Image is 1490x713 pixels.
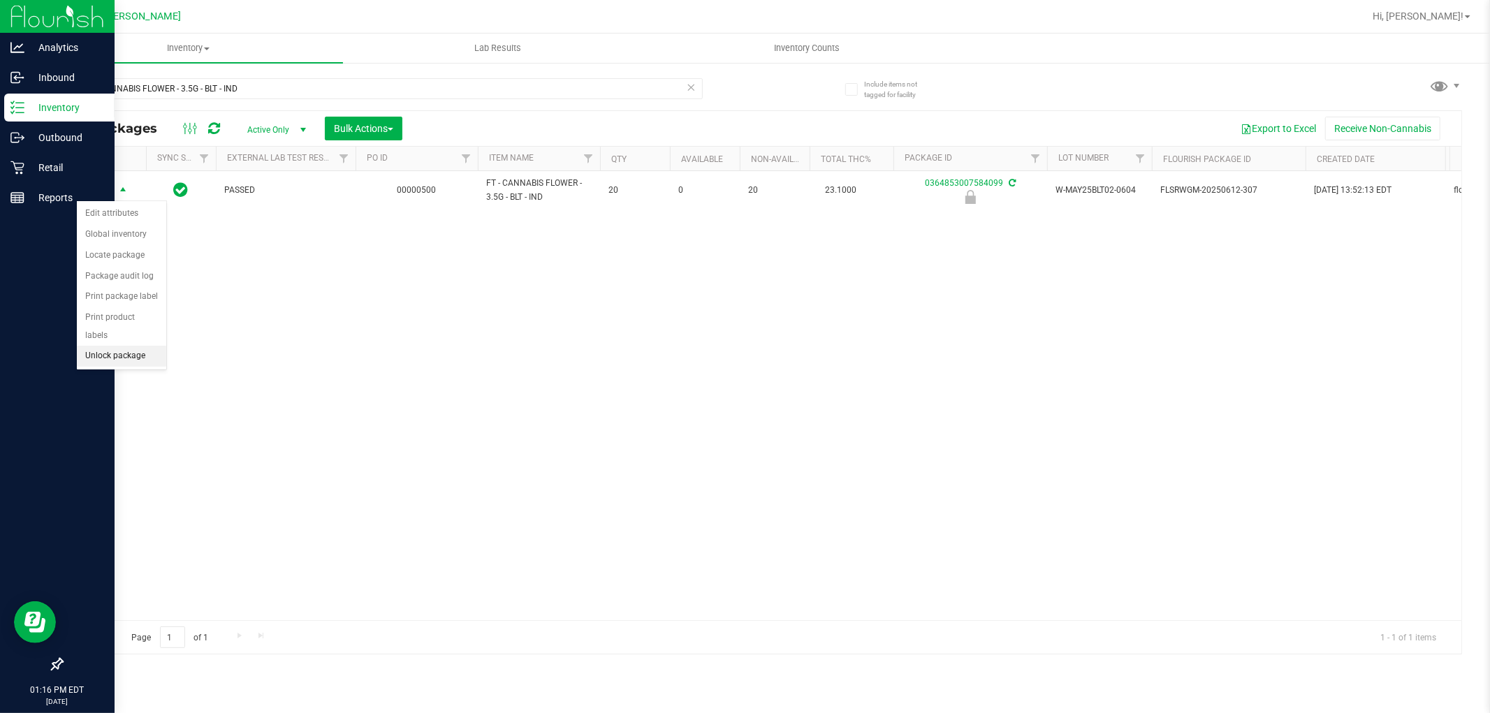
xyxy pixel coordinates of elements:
[1325,117,1440,140] button: Receive Non-Cannabis
[77,245,166,266] li: Locate package
[193,147,216,170] a: Filter
[77,346,166,367] li: Unlock package
[104,10,181,22] span: [PERSON_NAME]
[24,129,108,146] p: Outbound
[1373,10,1463,22] span: Hi, [PERSON_NAME]!
[455,147,478,170] a: Filter
[608,184,662,197] span: 20
[325,117,402,140] button: Bulk Actions
[681,154,723,164] a: Available
[227,153,337,163] a: External Lab Test Result
[818,180,863,200] span: 23.1000
[333,147,356,170] a: Filter
[24,39,108,56] p: Analytics
[77,203,166,224] li: Edit attributes
[1163,154,1251,164] a: Flourish Package ID
[119,626,220,648] span: Page of 1
[1007,178,1016,188] span: Sync from Compliance System
[678,184,731,197] span: 0
[486,177,592,203] span: FT - CANNABIS FLOWER - 3.5G - BLT - IND
[687,78,696,96] span: Clear
[77,266,166,287] li: Package audit log
[751,154,813,164] a: Non-Available
[77,307,166,346] li: Print product labels
[10,131,24,145] inline-svg: Outbound
[61,78,703,99] input: Search Package ID, Item Name, SKU, Lot or Part Number...
[1024,147,1047,170] a: Filter
[10,161,24,175] inline-svg: Retail
[1369,626,1447,647] span: 1 - 1 of 1 items
[24,99,108,116] p: Inventory
[6,684,108,696] p: 01:16 PM EDT
[1129,147,1152,170] a: Filter
[334,123,393,134] span: Bulk Actions
[455,42,540,54] span: Lab Results
[905,153,952,163] a: Package ID
[6,696,108,707] p: [DATE]
[1317,154,1375,164] a: Created Date
[224,184,347,197] span: PASSED
[34,42,343,54] span: Inventory
[77,224,166,245] li: Global inventory
[24,159,108,176] p: Retail
[174,180,189,200] span: In Sync
[1160,184,1297,197] span: FLSRWGM-20250612-307
[10,41,24,54] inline-svg: Analytics
[1058,153,1109,163] a: Lot Number
[160,626,185,648] input: 1
[821,154,871,164] a: Total THC%
[343,34,652,63] a: Lab Results
[1056,184,1144,197] span: W-MAY25BLT02-0604
[24,69,108,86] p: Inbound
[77,286,166,307] li: Print package label
[157,153,211,163] a: Sync Status
[489,153,534,163] a: Item Name
[756,42,859,54] span: Inventory Counts
[652,34,962,63] a: Inventory Counts
[34,34,343,63] a: Inventory
[10,71,24,84] inline-svg: Inbound
[611,154,627,164] a: Qty
[748,184,801,197] span: 20
[115,181,132,200] span: select
[24,189,108,206] p: Reports
[73,121,171,136] span: All Packages
[10,101,24,115] inline-svg: Inventory
[14,601,56,643] iframe: Resource center
[10,191,24,205] inline-svg: Reports
[925,178,1003,188] a: 0364853007584099
[1314,184,1392,197] span: [DATE] 13:52:13 EDT
[397,185,437,195] a: 00000500
[367,153,388,163] a: PO ID
[891,190,1049,204] div: Newly Received
[864,79,934,100] span: Include items not tagged for facility
[577,147,600,170] a: Filter
[1232,117,1325,140] button: Export to Excel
